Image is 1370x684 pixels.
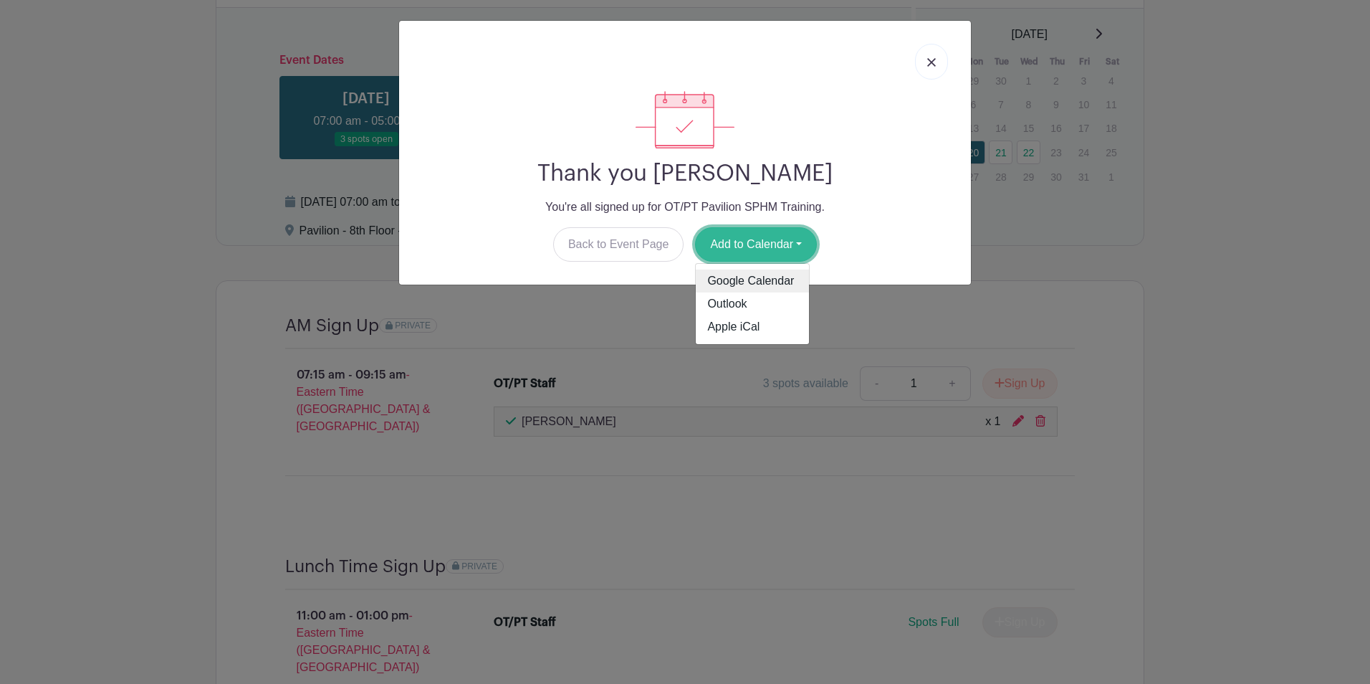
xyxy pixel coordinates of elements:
[696,293,809,315] a: Outlook
[553,227,684,262] a: Back to Event Page
[411,160,959,187] h2: Thank you [PERSON_NAME]
[696,315,809,338] a: Apple iCal
[696,270,809,293] a: Google Calendar
[636,91,734,148] img: signup_complete-c468d5dda3e2740ee63a24cb0ba0d3ce5d8a4ecd24259e683200fb1569d990c8.svg
[411,199,959,216] p: You're all signed up for OT/PT Pavilion SPHM Training.
[927,58,936,67] img: close_button-5f87c8562297e5c2d7936805f587ecaba9071eb48480494691a3f1689db116b3.svg
[695,227,817,262] button: Add to Calendar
